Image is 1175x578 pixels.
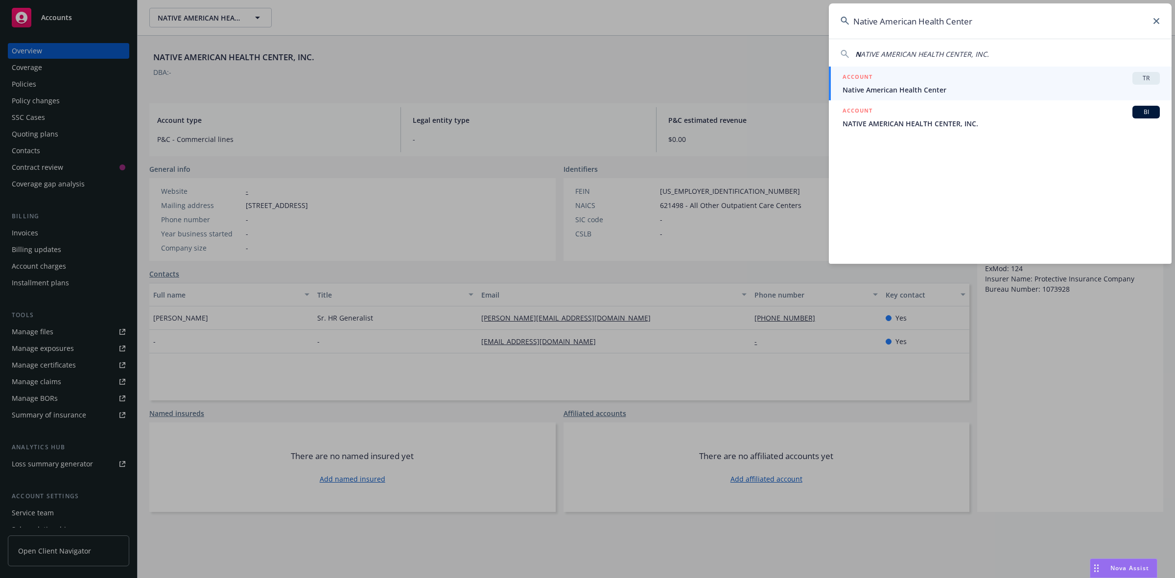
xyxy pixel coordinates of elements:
[829,3,1172,39] input: Search...
[829,100,1172,134] a: ACCOUNTBINATIVE AMERICAN HEALTH CENTER, INC.
[1136,108,1156,116] span: BI
[855,49,861,59] span: N
[1136,74,1156,83] span: TR
[829,67,1172,100] a: ACCOUNTTRNative American Health Center
[1090,559,1103,578] div: Drag to move
[843,106,872,117] h5: ACCOUNT
[843,72,872,84] h5: ACCOUNT
[843,118,1160,129] span: NATIVE AMERICAN HEALTH CENTER, INC.
[1110,564,1149,572] span: Nova Assist
[861,49,989,59] span: ATIVE AMERICAN HEALTH CENTER, INC.
[843,85,1160,95] span: Native American Health Center
[1090,558,1157,578] button: Nova Assist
